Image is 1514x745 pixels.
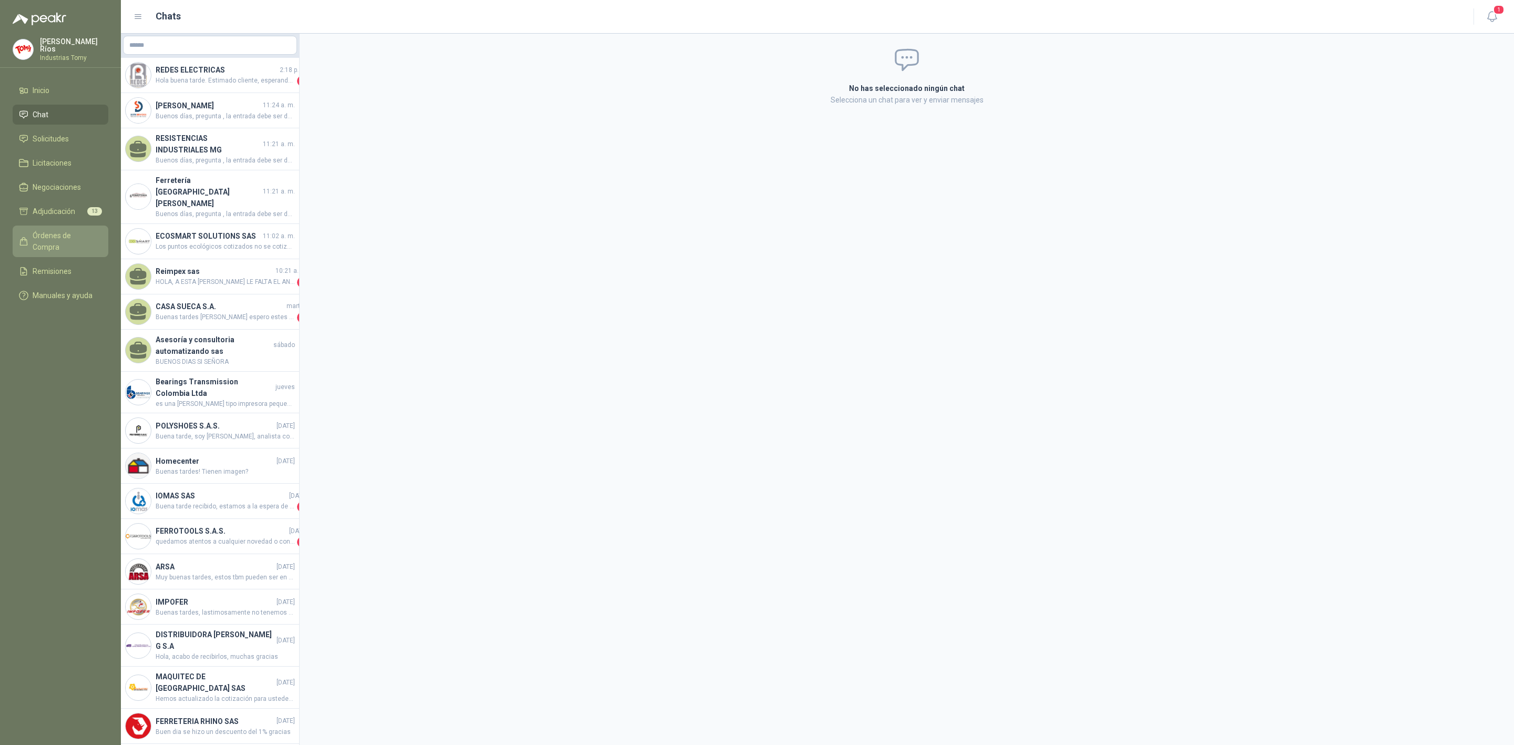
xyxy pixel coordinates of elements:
span: 1 [297,312,308,323]
h4: Bearings Transmission Colombia Ltda [156,376,273,399]
img: Company Logo [126,418,151,443]
span: Buenos días, pregunta , la entrada debe ser de 3mm, el cotizado es así? Referencia 22-18 110 [156,156,295,166]
a: CASA SUECA S.A.martesBuenas tardes [PERSON_NAME] espero estes bien, por favor confirmar cuantos m... [121,294,299,330]
h4: MAQUITEC DE [GEOGRAPHIC_DATA] SAS [156,671,274,694]
span: Remisiones [33,266,71,277]
a: Negociaciones [13,177,108,197]
h4: IOMAS SAS [156,490,287,502]
h4: FERROTOOLS S.A.S. [156,525,287,537]
a: Manuales y ayuda [13,285,108,305]
img: Company Logo [13,39,33,59]
span: Los puntos ecológicos cotizados no se cotizaron con tapa, sin embargo podemos hacer las tapas con... [156,242,295,252]
span: martes [287,301,308,311]
a: Remisiones [13,261,108,281]
h4: FERRETERIA RHINO SAS [156,716,274,727]
span: Chat [33,109,48,120]
h4: Asesoría y consultoria automatizando sas [156,334,271,357]
a: Licitaciones [13,153,108,173]
span: 1 [1493,5,1505,15]
h4: CASA SUECA S.A. [156,301,284,312]
span: Solicitudes [33,133,69,145]
span: Órdenes de Compra [33,230,98,253]
span: 11:02 a. m. [263,231,295,241]
span: jueves [275,382,295,392]
span: [DATE] [277,716,295,726]
span: es una [PERSON_NAME] tipo impresora pequeña.. [156,399,295,409]
a: Company LogoIOMAS SAS[DATE]Buena tarde recibido, estamos a la espera de poder gestionar cartera y... [121,484,299,519]
a: Company LogoBearings Transmission Colombia Ltdajueveses una [PERSON_NAME] tipo impresora pequeña.. [121,372,299,414]
span: Buenas tardes! Tienen imagen? [156,467,295,477]
img: Company Logo [126,229,151,254]
a: Company LogoPOLYSHOES S.A.S.[DATE]Buena tarde, soy [PERSON_NAME], analista comercial de POLYSHOES... [121,413,299,448]
span: [DATE] [277,597,295,607]
h1: Chats [156,9,181,24]
button: 1 [1482,7,1501,26]
a: Company LogoECOSMART SOLUTIONS SAS11:02 a. m.Los puntos ecológicos cotizados no se cotizaron con ... [121,224,299,259]
span: [DATE] [277,678,295,688]
span: [DATE] [289,526,308,536]
img: Company Logo [126,98,151,123]
a: Adjudicación13 [13,201,108,221]
span: 11:21 a. m. [263,187,295,197]
span: Muy buenas tardes, estos tbm pueden ser en material Viton, gracias. [156,573,295,583]
a: Company LogoFERRETERIA RHINO SAS[DATE]Buen dia se hizo un descuento del 1% gracias [121,709,299,744]
a: Company LogoHomecenter[DATE]Buenas tardes! Tienen imagen? [121,448,299,484]
img: Company Logo [126,594,151,619]
h4: Ferretería [GEOGRAPHIC_DATA][PERSON_NAME] [156,175,261,209]
img: Company Logo [126,380,151,405]
img: Company Logo [126,63,151,88]
h4: RESISTENCIAS INDUSTRIALES MG [156,132,261,156]
img: Company Logo [126,184,151,209]
span: 1 [297,277,308,288]
a: Asesoría y consultoria automatizando sassábadoBUENOS DIAS SI SEÑORA [121,330,299,372]
img: Company Logo [126,713,151,739]
a: Company LogoDISTRIBUIDORA [PERSON_NAME] G S.A[DATE]Hola, acabo de recibirlos, muchas gracias [121,625,299,667]
a: Company Logo[PERSON_NAME]11:24 a. m.Buenos días, pregunta , la entrada debe ser de 3mm, el cotiza... [121,93,299,128]
a: Solicitudes [13,129,108,149]
span: 11:21 a. m. [263,139,295,149]
span: Buenos días, pregunta , la entrada debe ser de 3mm, el cotizado es así? Referencia 22-18 110 [156,209,295,219]
span: 11:24 a. m. [263,100,295,110]
span: [DATE] [277,456,295,466]
span: [DATE] [277,421,295,431]
a: Company LogoARSA[DATE]Muy buenas tardes, estos tbm pueden ser en material Viton, gracias. [121,554,299,589]
p: Selecciona un chat para ver y enviar mensajes [723,94,1090,106]
span: 1 [297,76,308,86]
h4: IMPOFER [156,596,274,608]
h4: DISTRIBUIDORA [PERSON_NAME] G S.A [156,629,274,652]
h4: Homecenter [156,455,274,467]
h2: No has seleccionado ningún chat [723,83,1090,94]
a: Company LogoIMPOFER[DATE]Buenas tardes, lastimosamente no tenemos el equipo por Comodato. Sin emb... [121,589,299,625]
h4: Reimpex sas [156,266,273,277]
span: BUENOS DIAS SI SEÑORA [156,357,295,367]
span: Manuales y ayuda [33,290,93,301]
img: Company Logo [126,453,151,478]
span: Adjudicación [33,206,75,217]
span: Buena tarde, soy [PERSON_NAME], analista comercial de POLYSHOES SAS (Cali, [PERSON_NAME]) Compart... [156,432,295,442]
span: sábado [273,340,295,350]
img: Company Logo [126,559,151,584]
img: Company Logo [126,633,151,658]
span: Buena tarde recibido, estamos a la espera de poder gestionar cartera y enviar material [156,502,295,512]
h4: REDES ELECTRICAS [156,64,278,76]
span: Buenas tardes [PERSON_NAME] espero estes bien, por favor confirmar cuantos mm de ancho tiene esta... [156,312,295,323]
span: 2 [297,502,308,512]
p: [PERSON_NAME] Ríos [40,38,108,53]
a: Inicio [13,80,108,100]
a: Company LogoFERROTOOLS S.A.S.[DATE]quedamos atentos a cualquier novedad o consulta2 [121,519,299,554]
span: 10:21 a. m. [275,266,308,276]
h4: ECOSMART SOLUTIONS SAS [156,230,261,242]
span: 2:18 p. m. [280,65,308,75]
a: Reimpex sas10:21 a. m.HOLA, A ESTA [PERSON_NAME] LE FALTA EL ANCHO ... 3M ES EL PASO/ 426 EL DESA... [121,259,299,294]
a: Company LogoREDES ELECTRICAS2:18 p. m.Hola buena tarde. Estimado cliente, esperando que se encuen... [121,58,299,93]
span: 2 [297,537,308,547]
span: Inicio [33,85,49,96]
h4: ARSA [156,561,274,573]
a: Órdenes de Compra [13,226,108,257]
span: Buenos días, pregunta , la entrada debe ser de 3mm, el cotizado es así? Referencia 22-18 110 [156,111,295,121]
span: Buenas tardes, lastimosamente no tenemos el equipo por Comodato. Sin embargo, podemos otorgar un ... [156,608,295,618]
span: [DATE] [277,636,295,646]
span: Hola buena tarde. Estimado cliente, esperando que se encuentre bien, la medida de la entrada del ... [156,76,295,86]
img: Company Logo [126,524,151,549]
span: HOLA, A ESTA [PERSON_NAME] LE FALTA EL ANCHO ... 3M ES EL PASO/ 426 EL DESARROLLO [156,277,295,288]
